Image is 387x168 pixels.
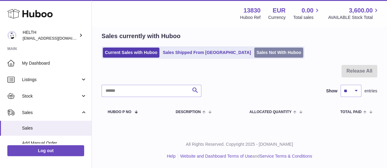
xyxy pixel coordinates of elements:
[103,48,159,58] a: Current Sales with Huboo
[364,88,377,94] span: entries
[167,154,176,159] a: Help
[22,60,87,66] span: My Dashboard
[7,145,84,156] a: Log out
[293,6,320,20] a: 0.00 Total sales
[22,77,80,83] span: Listings
[349,6,373,15] span: 3,600.00
[176,110,201,114] span: Description
[268,15,286,20] div: Currency
[328,15,380,20] span: AVAILABLE Stock Total
[97,141,382,147] p: All Rights Reserved. Copyright 2025 - [DOMAIN_NAME]
[249,110,292,114] span: ALLOCATED Quantity
[102,32,180,40] h2: Sales currently with Huboo
[244,6,261,15] strong: 13830
[22,140,87,146] span: Add Manual Order
[23,30,78,41] div: HELTH
[328,6,380,20] a: 3,600.00 AVAILABLE Stock Total
[22,110,80,116] span: Sales
[161,48,253,58] a: Sales Shipped From [GEOGRAPHIC_DATA]
[178,153,312,159] li: and
[273,6,285,15] strong: EUR
[340,110,362,114] span: Total paid
[259,154,312,159] a: Service Terms & Conditions
[22,125,87,131] span: Sales
[108,110,131,114] span: Huboo P no
[22,93,80,99] span: Stock
[254,48,303,58] a: Sales Not With Huboo
[326,88,337,94] label: Show
[180,154,252,159] a: Website and Dashboard Terms of Use
[7,31,17,40] img: internalAdmin-13830@internal.huboo.com
[293,15,320,20] span: Total sales
[240,15,261,20] div: Huboo Ref
[302,6,314,15] span: 0.00
[23,36,90,41] span: [EMAIL_ADDRESS][DOMAIN_NAME]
